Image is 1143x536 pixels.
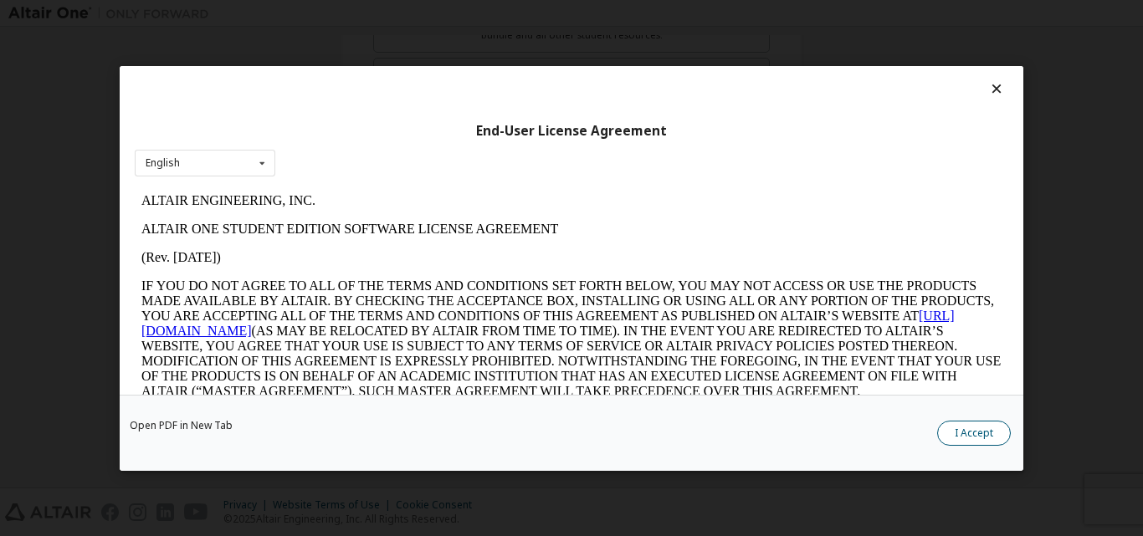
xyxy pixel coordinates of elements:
div: English [146,158,180,168]
p: This Altair One Student Edition Software License Agreement (“Agreement”) is between Altair Engine... [7,226,867,286]
p: ALTAIR ENGINEERING, INC. [7,7,867,22]
div: End-User License Agreement [135,122,1008,139]
p: IF YOU DO NOT AGREE TO ALL OF THE TERMS AND CONDITIONS SET FORTH BELOW, YOU MAY NOT ACCESS OR USE... [7,92,867,212]
button: I Accept [937,420,1011,445]
a: Open PDF in New Tab [130,420,233,430]
p: ALTAIR ONE STUDENT EDITION SOFTWARE LICENSE AGREEMENT [7,35,867,50]
p: (Rev. [DATE]) [7,64,867,79]
a: [URL][DOMAIN_NAME] [7,122,820,151]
